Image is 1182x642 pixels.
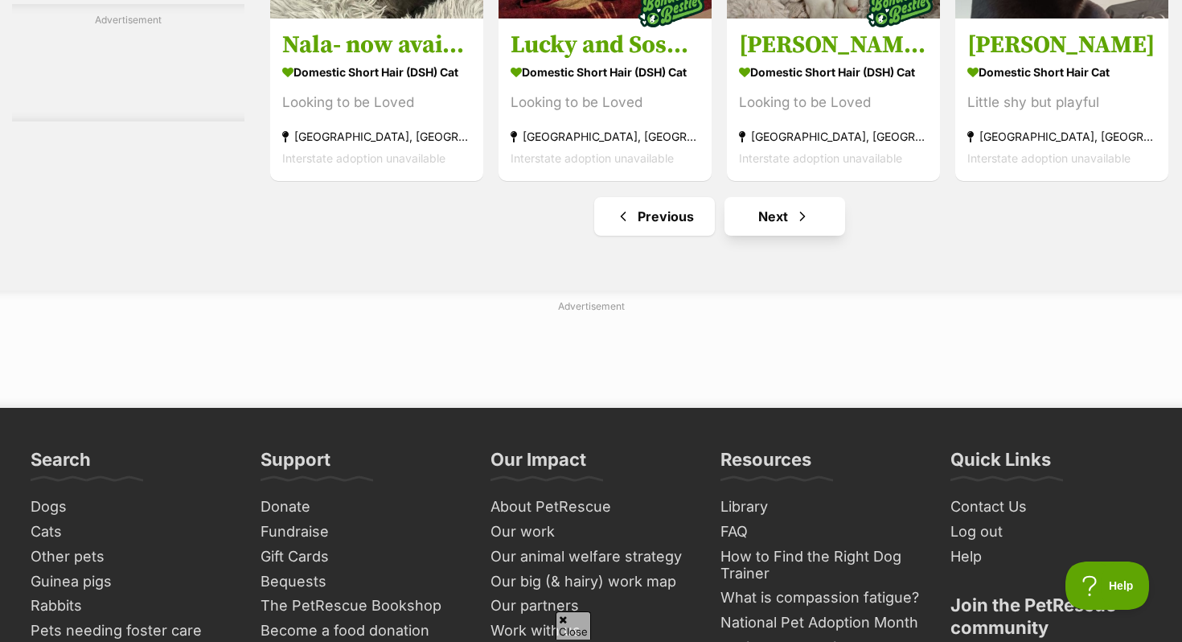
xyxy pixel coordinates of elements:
[594,197,715,236] a: Previous page
[484,570,698,595] a: Our big (& hairy) work map
[714,520,928,545] a: FAQ
[739,30,928,60] h3: [PERSON_NAME] n Siggy
[714,586,928,611] a: What is compassion fatigue?
[714,495,928,520] a: Library
[12,4,244,121] div: Advertisement
[282,60,471,84] strong: Domestic Short Hair (DSH) Cat
[282,126,471,147] strong: [GEOGRAPHIC_DATA], [GEOGRAPHIC_DATA]
[950,448,1051,480] h3: Quick Links
[254,545,468,570] a: Gift Cards
[24,570,238,595] a: Guinea pigs
[511,60,700,84] strong: Domestic Short Hair (DSH) Cat
[484,594,698,619] a: Our partners
[254,495,468,520] a: Donate
[724,197,845,236] a: Next page
[944,495,1158,520] a: Contact Us
[955,18,1168,181] a: [PERSON_NAME] Domestic Short Hair Cat Little shy but playful [GEOGRAPHIC_DATA], [GEOGRAPHIC_DATA]...
[511,92,700,113] div: Looking to be Loved
[24,520,238,545] a: Cats
[967,92,1156,113] div: Little shy but playful
[31,448,91,480] h3: Search
[24,495,238,520] a: Dogs
[511,151,674,165] span: Interstate adoption unavailable
[944,520,1158,545] a: Log out
[967,60,1156,84] strong: Domestic Short Hair Cat
[1065,562,1150,610] iframe: Help Scout Beacon - Open
[714,545,928,586] a: How to Find the Right Dog Trainer
[269,197,1170,236] nav: Pagination
[739,60,928,84] strong: Domestic Short Hair (DSH) Cat
[556,611,591,640] span: Close
[499,18,712,181] a: Lucky and Sosage Domestic Short Hair (DSH) Cat Looking to be Loved [GEOGRAPHIC_DATA], [GEOGRAPHIC...
[270,18,483,181] a: Nala- now available [PERSON_NAME] PET Quarters Domestic Short Hair (DSH) Cat Looking to be Loved ...
[490,448,586,480] h3: Our Impact
[484,495,698,520] a: About PetRescue
[254,570,468,595] a: Bequests
[261,448,330,480] h3: Support
[484,545,698,570] a: Our animal welfare strategy
[254,594,468,619] a: The PetRescue Bookshop
[720,448,811,480] h3: Resources
[727,18,940,181] a: [PERSON_NAME] n Siggy Domestic Short Hair (DSH) Cat Looking to be Loved [GEOGRAPHIC_DATA], [GEOGR...
[511,30,700,60] h3: Lucky and Sosage
[282,30,471,60] h3: Nala- now available [PERSON_NAME] PET Quarters
[967,30,1156,60] h3: [PERSON_NAME]
[484,520,698,545] a: Our work
[967,151,1131,165] span: Interstate adoption unavailable
[24,545,238,570] a: Other pets
[282,151,445,165] span: Interstate adoption unavailable
[967,126,1156,147] strong: [GEOGRAPHIC_DATA], [GEOGRAPHIC_DATA]
[24,594,238,619] a: Rabbits
[254,520,468,545] a: Fundraise
[739,126,928,147] strong: [GEOGRAPHIC_DATA], [GEOGRAPHIC_DATA]
[739,92,928,113] div: Looking to be Loved
[511,126,700,147] strong: [GEOGRAPHIC_DATA], [GEOGRAPHIC_DATA]
[714,611,928,636] a: National Pet Adoption Month
[944,545,1158,570] a: Help
[282,92,471,113] div: Looking to be Loved
[739,151,902,165] span: Interstate adoption unavailable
